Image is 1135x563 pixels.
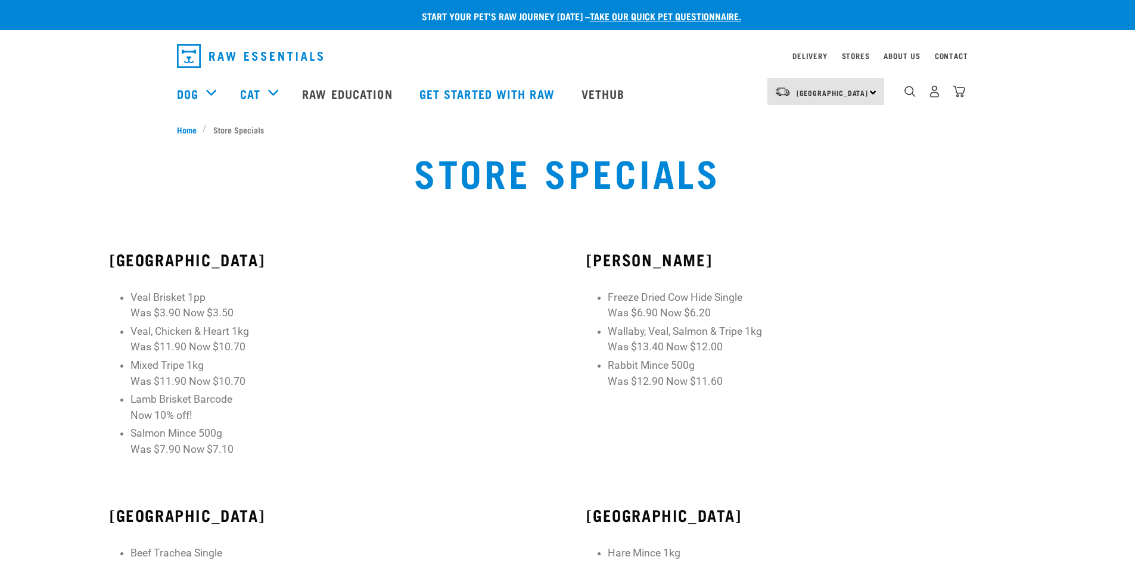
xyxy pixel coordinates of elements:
span: Home [177,123,197,136]
h1: Store Specials [210,150,924,193]
a: Get started with Raw [408,70,570,117]
li: Lamb Brisket Barcode Now 10% off! [130,391,548,423]
a: Vethub [570,70,640,117]
img: user.png [928,85,941,98]
img: van-moving.png [775,86,791,97]
h3: [GEOGRAPHIC_DATA] [586,506,1025,524]
span: [GEOGRAPHIC_DATA] [797,91,869,95]
li: Rabbit Mince 500g Was $12.90 Now $11.60 [608,357,1025,389]
a: About Us [884,54,920,58]
a: Cat [240,85,260,102]
a: Dog [177,85,198,102]
a: Raw Education [290,70,407,117]
img: Raw Essentials Logo [177,44,323,68]
li: Wallaby, Veal, Salmon & Tripe 1kg Was $13.40 Now $12.00 [608,324,1025,355]
a: Contact [935,54,968,58]
img: home-icon-1@2x.png [904,86,916,97]
li: Mixed Tripe 1kg Was $11.90 Now $10.70 [130,357,548,389]
a: take our quick pet questionnaire. [590,13,741,18]
a: Stores [842,54,870,58]
li: Salmon Mince 500g Was $7.90 Now $7.10 [130,425,548,457]
a: Delivery [792,54,827,58]
li: Freeze Dried Cow Hide Single Was $6.90 Now $6.20 [608,290,1025,321]
nav: breadcrumbs [177,123,959,136]
h3: [GEOGRAPHIC_DATA] [110,506,548,524]
h3: [PERSON_NAME] [586,250,1025,269]
img: home-icon@2x.png [953,85,965,98]
nav: dropdown navigation [167,39,968,73]
a: Home [177,123,203,136]
li: Veal, Chicken & Heart 1kg Was $11.90 Now $10.70 [130,324,548,355]
h3: [GEOGRAPHIC_DATA] [110,250,548,269]
li: Veal Brisket 1pp Was $3.90 Now $3.50 [130,290,548,321]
